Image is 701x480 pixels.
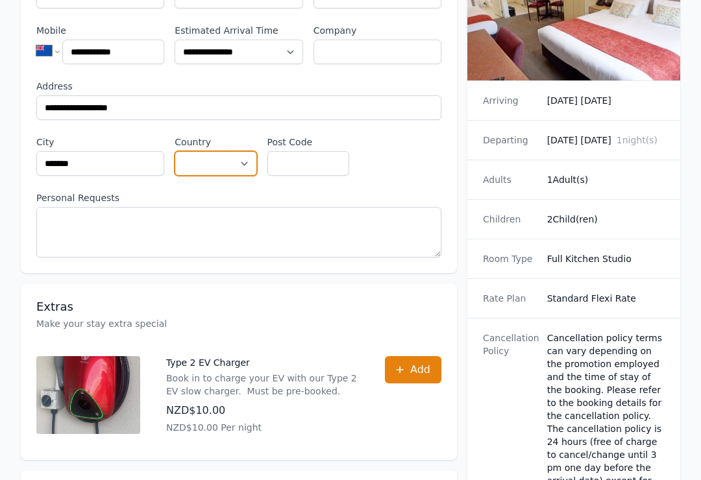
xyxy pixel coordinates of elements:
p: Make your stay extra special [36,317,441,330]
dd: [DATE] [DATE] [547,134,665,147]
dd: [DATE] [DATE] [547,94,665,107]
label: Personal Requests [36,191,441,204]
span: 1 night(s) [617,135,658,145]
span: Add [410,362,430,378]
label: Address [36,80,441,93]
label: Mobile [36,24,164,37]
dd: 2 Child(ren) [547,213,665,226]
dt: Adults [483,173,537,186]
button: Add [385,356,441,383]
dt: Arriving [483,94,537,107]
dt: Departing [483,134,537,147]
p: Type 2 EV Charger [166,356,359,369]
label: Estimated Arrival Time [175,24,302,37]
dt: Rate Plan [483,292,537,305]
dd: 1 Adult(s) [547,173,665,186]
label: Country [175,136,256,149]
dd: Full Kitchen Studio [547,252,665,265]
label: Post Code [267,136,349,149]
h3: Extras [36,299,441,315]
p: NZD$10.00 Per night [166,421,359,434]
dt: Room Type [483,252,537,265]
p: Book in to charge your EV with our Type 2 EV slow charger. Must be pre-booked. [166,372,359,398]
dt: Children [483,213,537,226]
p: NZD$10.00 [166,403,359,418]
dd: Standard Flexi Rate [547,292,665,305]
img: Type 2 EV Charger [36,356,140,434]
label: Company [314,24,441,37]
label: City [36,136,164,149]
